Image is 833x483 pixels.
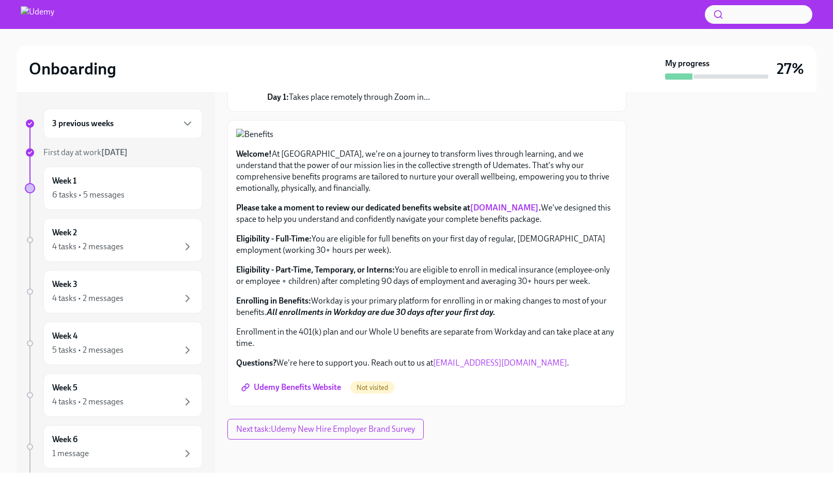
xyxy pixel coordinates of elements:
[52,434,78,445] h6: Week 6
[236,296,311,306] strong: Enrolling in Benefits:
[25,270,203,313] a: Week 34 tasks • 2 messages
[236,203,541,213] strong: Please take a moment to review our dedicated benefits website at .
[52,448,89,459] div: 1 message
[52,382,78,394] h6: Week 5
[236,148,618,194] p: At [GEOGRAPHIC_DATA], we're on a journey to transform lives through learning, and we understand t...
[236,357,618,369] p: We're here to support you. Reach out to us at .
[236,358,276,368] strong: Questions?
[25,147,203,158] a: First day at work[DATE]
[25,167,203,210] a: Week 16 tasks • 5 messages
[52,330,78,342] h6: Week 4
[52,175,76,187] h6: Week 1
[227,419,424,440] button: Next task:Udemy New Hire Employer Brand Survey
[470,203,538,213] a: [DOMAIN_NAME]
[350,384,394,391] span: Not visited
[25,373,203,417] a: Week 54 tasks • 2 messages
[101,147,128,157] strong: [DATE]
[52,227,77,238] h6: Week 2
[267,307,495,317] strong: All enrollments in Workday are due 30 days after your first day.
[236,377,348,398] a: Udemy Benefits Website
[236,129,618,140] button: Zoom image
[243,382,341,393] span: Udemy Benefits Website
[25,425,203,469] a: Week 61 message
[777,59,804,78] h3: 27%
[267,92,289,102] strong: Day 1:
[236,265,395,275] strong: Eligibility - Part-Time, Temporary, or Interns:
[236,264,618,287] p: You are eligible to enroll in medical insurance (employee-only or employee + children) after comp...
[52,344,124,356] div: 5 tasks • 2 messages
[43,109,203,139] div: 3 previous weeks
[52,396,124,407] div: 4 tasks • 2 messages
[25,322,203,365] a: Week 45 tasks • 2 messages
[236,326,618,349] p: Enrollment in the 401(k) plan and our Whole U benefits are separate from Workday and can take pla...
[236,295,618,318] p: Workday is your primary platform for enrolling in or making changes to most of your benefits.
[267,92,430,103] p: Takes place remotely through Zoom in...
[665,58,709,69] strong: My progress
[52,241,124,252] div: 4 tasks • 2 messages
[21,6,54,23] img: Udemy
[52,279,78,290] h6: Week 3
[433,358,567,368] a: [EMAIL_ADDRESS][DOMAIN_NAME]
[52,118,114,129] h6: 3 previous weeks
[43,147,128,157] span: First day at work
[25,218,203,262] a: Week 24 tasks • 2 messages
[236,233,618,256] p: You are eligible for full benefits on your first day of regular, [DEMOGRAPHIC_DATA] employment (w...
[236,149,272,159] strong: Welcome!
[29,58,116,79] h2: Onboarding
[236,234,312,244] strong: Eligibility - Full-Time:
[52,189,125,201] div: 6 tasks • 5 messages
[52,293,124,304] div: 4 tasks • 2 messages
[236,202,618,225] p: We've designed this space to help you understand and confidently navigate your complete benefits ...
[236,424,415,434] span: Next task : Udemy New Hire Employer Brand Survey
